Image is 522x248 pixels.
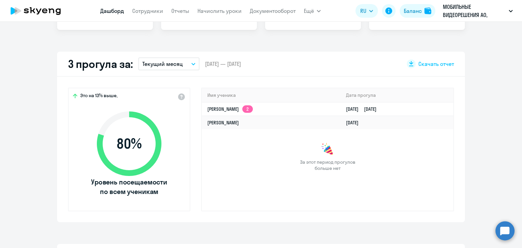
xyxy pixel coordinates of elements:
a: [PERSON_NAME] [207,120,239,126]
button: МОБИЛЬНЫЕ ВИДЕОРЕШЕНИЯ АО, МОБИЛЬНЫЕ ВИДЕОРЕШЕНИЯ, АО [439,3,516,19]
img: balance [424,7,431,14]
th: Дата прогула [341,88,453,102]
a: [DATE] [346,120,364,126]
span: [DATE] — [DATE] [205,60,241,68]
button: Балансbalance [400,4,435,18]
span: За этот период прогулов больше нет [299,159,356,171]
button: RU [355,4,378,18]
app-skyeng-badge: 2 [242,105,253,113]
span: Это на 13% выше, [80,92,118,101]
th: Имя ученика [202,88,341,102]
p: МОБИЛЬНЫЕ ВИДЕОРЕШЕНИЯ АО, МОБИЛЬНЫЕ ВИДЕОРЕШЕНИЯ, АО [443,3,506,19]
button: Ещё [304,4,321,18]
img: congrats [321,143,334,156]
a: Отчеты [171,7,189,14]
span: RU [360,7,366,15]
a: Сотрудники [132,7,163,14]
p: Текущий месяц [142,60,183,68]
div: Баланс [404,7,422,15]
span: Уровень посещаемости по всем ученикам [90,177,168,196]
span: 80 % [90,136,168,152]
h2: 3 прогула за: [68,57,133,71]
a: Начислить уроки [197,7,242,14]
span: Скачать отчет [418,60,454,68]
a: Документооборот [250,7,296,14]
a: [DATE][DATE] [346,106,382,112]
a: Дашборд [100,7,124,14]
span: Ещё [304,7,314,15]
a: [PERSON_NAME]2 [207,106,253,112]
button: Текущий месяц [138,57,199,70]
